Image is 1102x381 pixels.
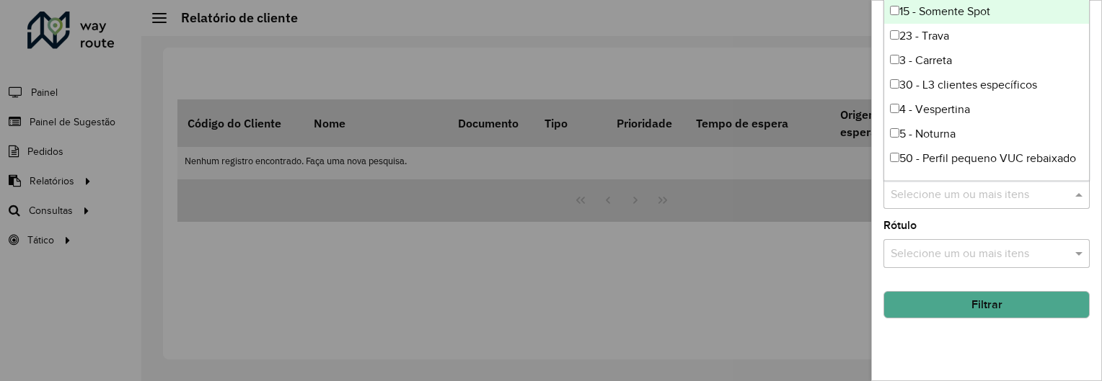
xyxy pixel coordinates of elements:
div: 30 - L3 clientes específicos [884,73,1089,97]
div: 50 - Perfil pequeno VUC rebaixado [884,146,1089,171]
label: Rótulo [883,217,917,234]
div: 5 - Noturna [884,122,1089,146]
button: Filtrar [883,291,1090,318]
div: 3 - Carreta [884,48,1089,73]
div: 51 - Perfil pequeno VUC [884,171,1089,195]
div: 4 - Vespertina [884,97,1089,122]
div: 23 - Trava [884,24,1089,48]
